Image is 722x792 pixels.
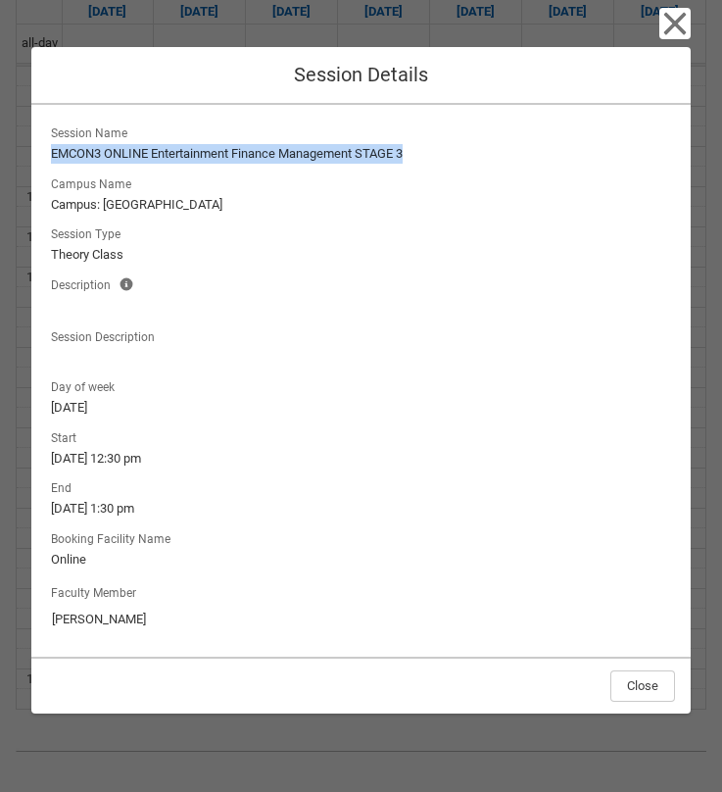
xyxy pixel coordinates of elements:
lightning-formatted-text: Theory Class [51,245,671,265]
span: Session Details [294,63,428,86]
span: Session Name [51,121,135,142]
button: Close [659,8,691,39]
lightning-formatted-text: [DATE] 1:30 pm [51,499,671,519]
lightning-formatted-text: [DATE] 12:30 pm [51,449,671,469]
span: Booking Facility Name [51,526,178,548]
lightning-formatted-text: Online [51,550,671,569]
span: Day of week [51,374,122,396]
lightning-formatted-text: Campus: [GEOGRAPHIC_DATA] [51,195,671,215]
lightning-formatted-text: [DATE] [51,398,671,418]
lightning-formatted-text: EMCON3 ONLINE Entertainment Finance Management STAGE 3 [51,144,671,164]
span: Session Description [51,324,163,346]
span: End [51,475,79,497]
span: Session Type [51,222,128,243]
button: Close [610,670,675,702]
span: Start [51,425,84,447]
label: Faculty Member [51,580,144,602]
span: Description [51,272,119,294]
span: Campus Name [51,172,139,193]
